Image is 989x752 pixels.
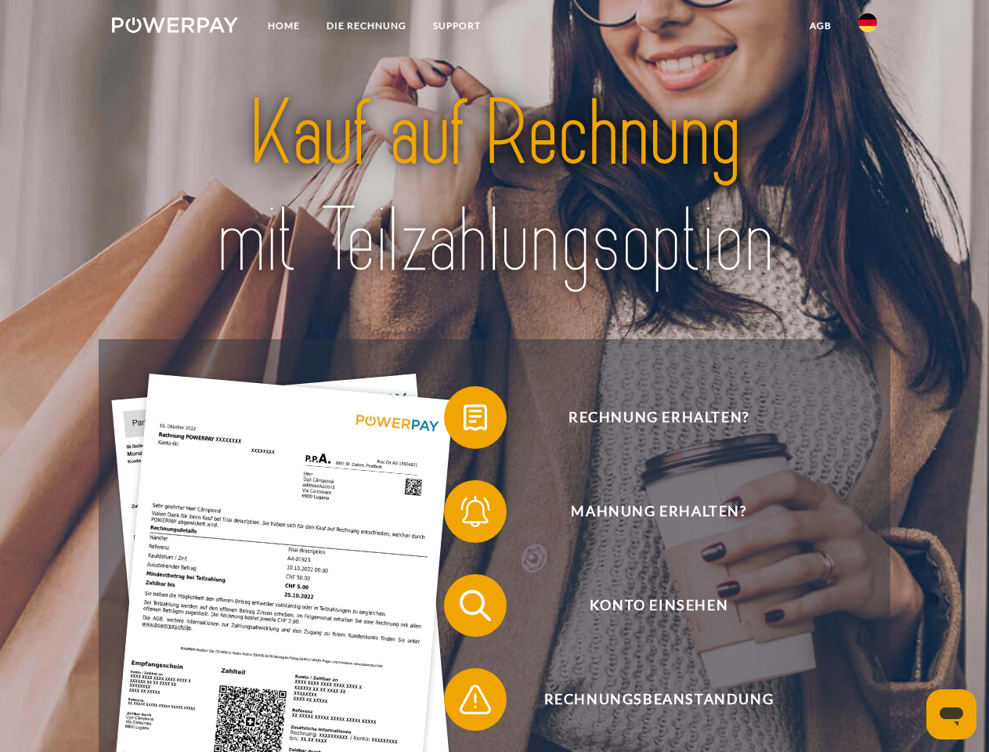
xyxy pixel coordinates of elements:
iframe: Schaltfläche zum Öffnen des Messaging-Fensters [926,689,976,739]
img: qb_search.svg [456,586,495,625]
img: de [858,13,877,32]
img: qb_bill.svg [456,398,495,437]
a: SUPPORT [420,12,494,40]
button: Rechnungsbeanstandung [444,668,851,731]
span: Konto einsehen [467,574,850,637]
a: DIE RECHNUNG [313,12,420,40]
img: title-powerpay_de.svg [150,75,839,300]
button: Rechnung erhalten? [444,386,851,449]
img: logo-powerpay-white.svg [112,17,238,33]
button: Mahnung erhalten? [444,480,851,543]
img: qb_warning.svg [456,680,495,719]
span: Rechnungsbeanstandung [467,668,850,731]
span: Rechnung erhalten? [467,386,850,449]
a: agb [796,12,845,40]
span: Mahnung erhalten? [467,480,850,543]
img: qb_bell.svg [456,492,495,531]
button: Konto einsehen [444,574,851,637]
a: Home [254,12,313,40]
